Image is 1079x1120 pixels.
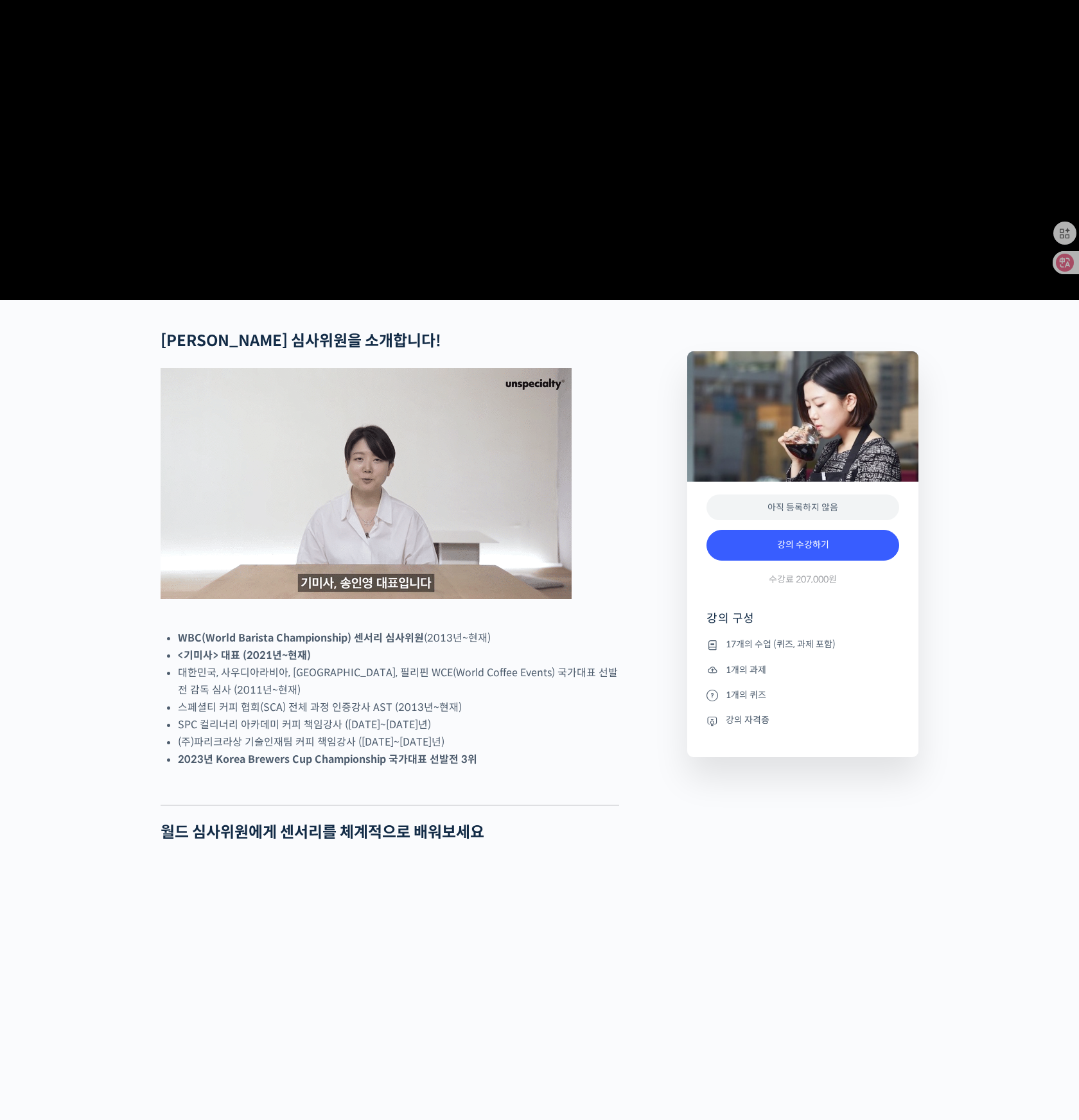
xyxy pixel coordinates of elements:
strong: 월드 심사위원에게 센서리를 체계적으로 배워보세요 [161,823,484,842]
a: 설정 [166,407,247,439]
li: 강의 자격증 [706,713,899,728]
span: 설정 [198,426,214,437]
span: 홈 [40,426,48,437]
strong: 2023년 Korea Brewers Cup Championship 국가대표 선발전 3위 [178,753,477,766]
li: 대한민국, 사우디아라비아, [GEOGRAPHIC_DATA], 필리핀 WCE(World Coffee Events) 국가대표 선발전 감독 심사 (2011년~현재) [178,664,619,699]
a: 강의 수강하기 [706,530,899,561]
li: (2013년~현재) [178,629,619,647]
a: 홈 [4,407,85,439]
li: 1개의 과제 [706,662,899,678]
strong: [PERSON_NAME] 심사위원을 소개합니다 [161,331,435,351]
li: 17개의 수업 (퀴즈, 과제 포함) [706,637,899,652]
div: 아직 등록하지 않음 [706,494,899,521]
li: SPC 컬리너리 아카데미 커피 책임강사 ([DATE]~[DATE]년) [178,716,619,733]
iframe: 커피 센서리 연습, '이것'을 구별하는 것부터 시작해야 합니다. (기미사 송인영 대표 2부) [161,859,619,1117]
li: 스페셜티 커피 협회(SCA) 전체 과정 인증강사 AST (2013년~현재) [178,699,619,716]
h4: 강의 구성 [706,611,899,636]
span: 대화 [118,427,133,437]
a: 대화 [85,407,166,439]
span: 수강료 207,000원 [769,573,837,586]
li: (주)파리크라상 기술인재팀 커피 책임강사 ([DATE]~[DATE]년) [178,733,619,751]
li: 1개의 퀴즈 [706,687,899,703]
strong: <기미사> 대표 (2021년~현재) [178,649,311,662]
strong: WBC(World Barista Championship) 센서리 심사위원 [178,631,424,645]
h2: ! [161,332,619,351]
